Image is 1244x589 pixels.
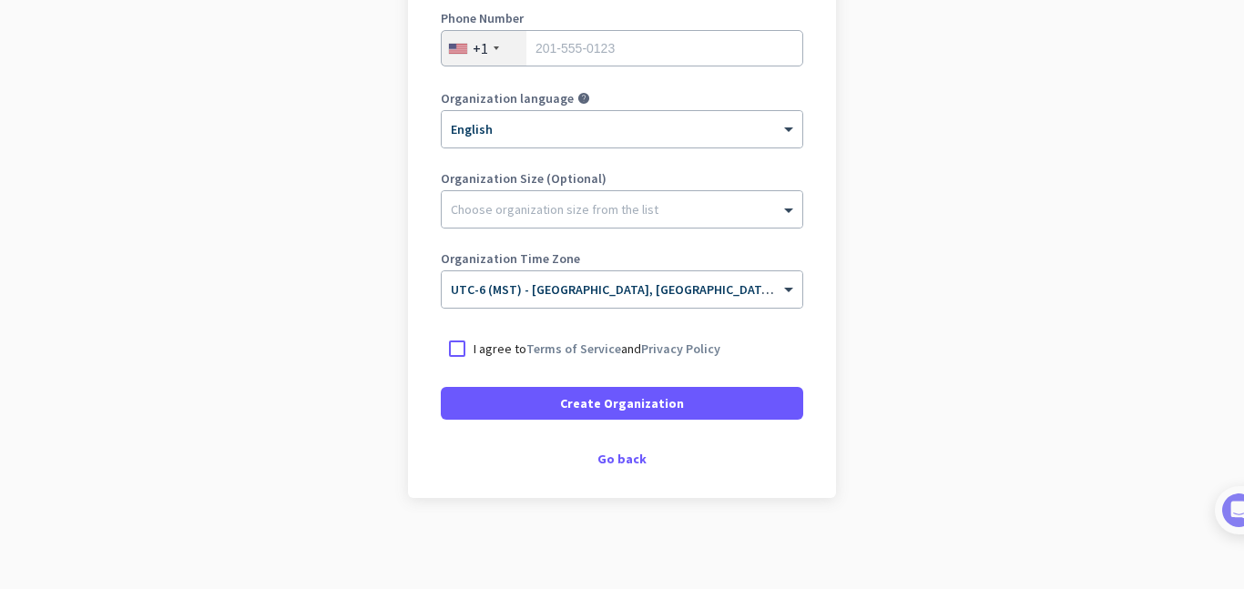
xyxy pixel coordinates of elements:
[473,39,488,57] div: +1
[441,92,574,105] label: Organization language
[474,340,720,358] p: I agree to and
[641,340,720,357] a: Privacy Policy
[577,92,590,105] i: help
[441,12,803,25] label: Phone Number
[441,252,803,265] label: Organization Time Zone
[526,340,621,357] a: Terms of Service
[441,452,803,465] div: Go back
[441,387,803,420] button: Create Organization
[441,172,803,185] label: Organization Size (Optional)
[560,394,684,412] span: Create Organization
[441,30,803,66] input: 201-555-0123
